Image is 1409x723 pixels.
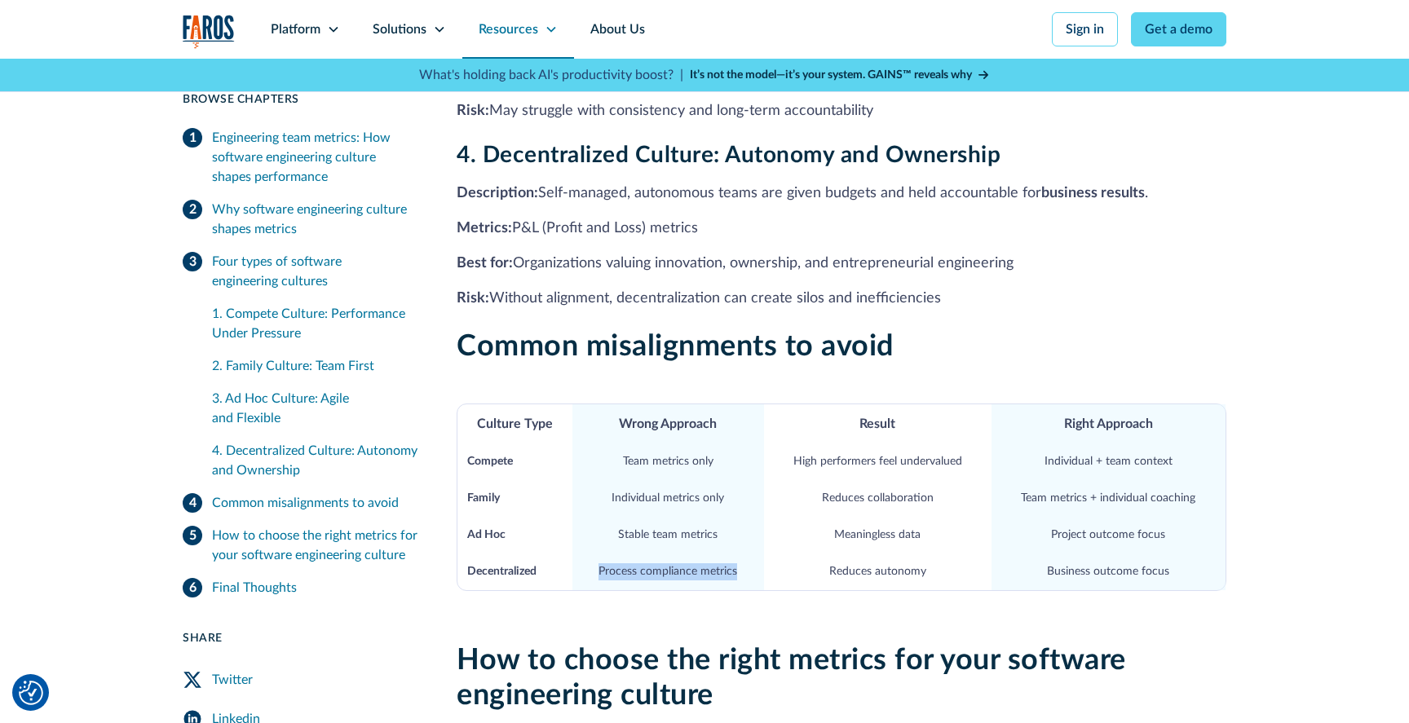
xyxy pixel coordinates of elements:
[183,660,417,699] a: Twitter Share
[212,356,417,376] div: 2. Family Culture: Team First
[212,578,297,597] div: Final Thoughts
[457,100,1226,122] p: May struggle with consistency and long-term accountability
[183,15,235,48] img: Logo of the analytics and reporting company Faros.
[457,643,1226,713] h2: How to choose the right metrics for your software engineering culture
[572,553,763,590] td: Process compliance metrics
[212,493,399,513] div: Common misalignments to avoid
[457,256,513,271] strong: Best for:
[419,65,683,85] p: What's holding back AI's productivity boost? |
[212,526,417,565] div: How to choose the right metrics for your software engineering culture
[212,200,417,239] div: Why software engineering culture shapes metrics
[183,519,417,571] a: How to choose the right metrics for your software engineering culture
[457,288,1226,310] p: ‍ Without alignment, decentralization can create silos and inefficiencies
[764,480,992,517] td: Reduces collaboration
[183,630,417,647] div: Share
[212,350,417,382] a: 2. Family Culture: Team First
[212,298,417,350] a: 1. Compete Culture: Performance Under Pressure
[212,389,417,428] div: 3. Ad Hoc Culture: Agile and Flexible
[271,20,320,39] div: Platform
[457,517,572,553] td: Ad Hoc
[19,681,43,705] button: Cookie Settings
[212,670,253,690] div: Twitter
[457,183,1226,205] p: Self-managed, autonomous teams are given budgets and held accountable for .
[457,443,572,480] td: Compete
[1131,12,1226,46] a: Get a demo
[690,67,990,84] a: It’s not the model—it’s your system. GAINS™ reveals why
[479,20,538,39] div: Resources
[764,443,992,480] td: High performers feel undervalued
[457,186,538,201] strong: Description:
[457,329,1226,364] h2: Common misalignments to avoid
[212,441,417,480] div: 4. Decentralized Culture: Autonomy and Ownership
[457,142,1226,170] h3: 4. Decentralized Culture: Autonomy and Ownership
[1041,186,1145,201] strong: business results
[992,480,1226,517] td: Team metrics + individual coaching
[572,443,763,480] td: Team metrics only
[992,404,1226,443] th: Right Approach
[183,121,417,193] a: Engineering team metrics: How software engineering culture shapes performance
[992,553,1226,590] td: Business outcome focus
[1052,12,1118,46] a: Sign in
[572,404,763,443] th: Wrong Approach
[572,480,763,517] td: Individual metrics only
[373,20,426,39] div: Solutions
[992,517,1226,553] td: Project outcome focus
[457,218,1226,240] p: P&L (Profit and Loss) metrics
[764,553,992,590] td: Reduces autonomy
[457,480,572,517] td: Family
[457,291,489,306] strong: Risk:
[764,517,992,553] td: Meaningless data
[457,253,1226,275] p: Organizations valuing innovation, ownership, and entrepreneurial engineering
[212,128,417,187] div: Engineering team metrics: How software engineering culture shapes performance
[212,434,417,487] a: 4. Decentralized Culture: Autonomy and Ownership
[212,382,417,434] a: 3. Ad Hoc Culture: Agile and Flexible
[19,681,43,705] img: Revisit consent button
[457,404,572,443] th: Culture Type
[457,221,512,236] strong: Metrics:
[183,15,235,48] a: home
[183,245,417,298] a: Four types of software engineering cultures
[183,91,417,108] div: Browse Chapters
[212,304,417,343] div: 1. Compete Culture: Performance Under Pressure
[690,69,972,81] strong: It’s not the model—it’s your system. GAINS™ reveals why
[572,517,763,553] td: Stable team metrics
[764,404,992,443] th: Result
[183,193,417,245] a: Why software engineering culture shapes metrics
[457,553,572,590] td: Decentralized
[183,571,417,604] a: Final Thoughts
[183,487,417,519] a: Common misalignments to avoid
[992,443,1226,480] td: Individual + team context
[457,104,489,118] strong: Risk:
[212,252,417,291] div: Four types of software engineering cultures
